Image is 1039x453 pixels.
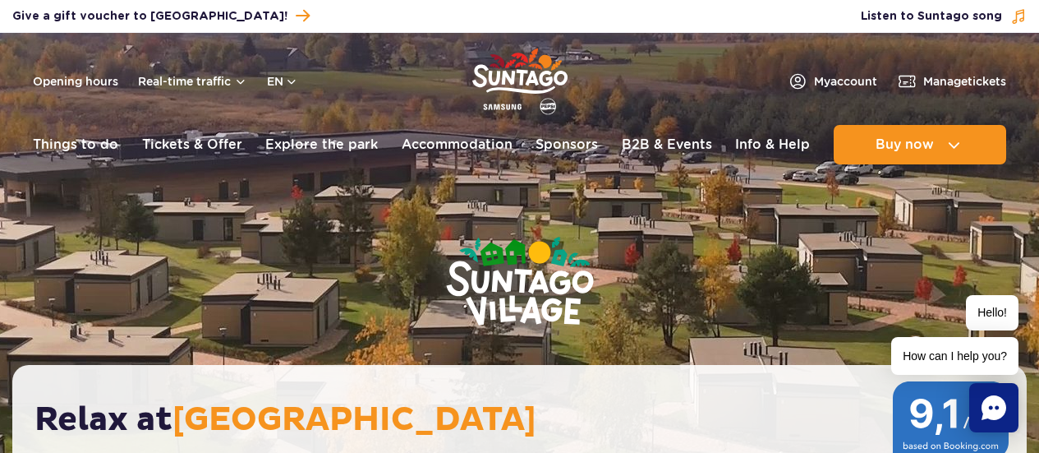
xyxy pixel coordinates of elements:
[267,73,298,90] button: en
[814,73,877,90] span: My account
[172,400,536,441] span: [GEOGRAPHIC_DATA]
[33,73,118,90] a: Opening hours
[472,41,568,117] a: Park of Poland
[12,5,310,27] a: Give a gift voucher to [GEOGRAPHIC_DATA]!
[969,383,1018,432] div: Chat
[861,8,1002,25] span: Listen to Suntago song
[876,137,934,152] span: Buy now
[380,173,660,393] img: Suntago Village
[34,400,1021,441] h2: Relax at
[142,125,242,164] a: Tickets & Offer
[897,72,1006,91] a: Managetickets
[138,75,247,88] button: Real-time traffic
[402,125,513,164] a: Accommodation
[966,295,1018,331] span: Hello!
[735,125,810,164] a: Info & Help
[12,8,287,25] span: Give a gift voucher to [GEOGRAPHIC_DATA]!
[923,73,1006,90] span: Manage tickets
[788,72,877,91] a: Myaccount
[33,125,118,164] a: Things to do
[265,125,378,164] a: Explore the park
[536,125,598,164] a: Sponsors
[622,125,712,164] a: B2B & Events
[891,337,1018,375] span: How can I help you?
[861,8,1027,25] button: Listen to Suntago song
[834,125,1006,164] button: Buy now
